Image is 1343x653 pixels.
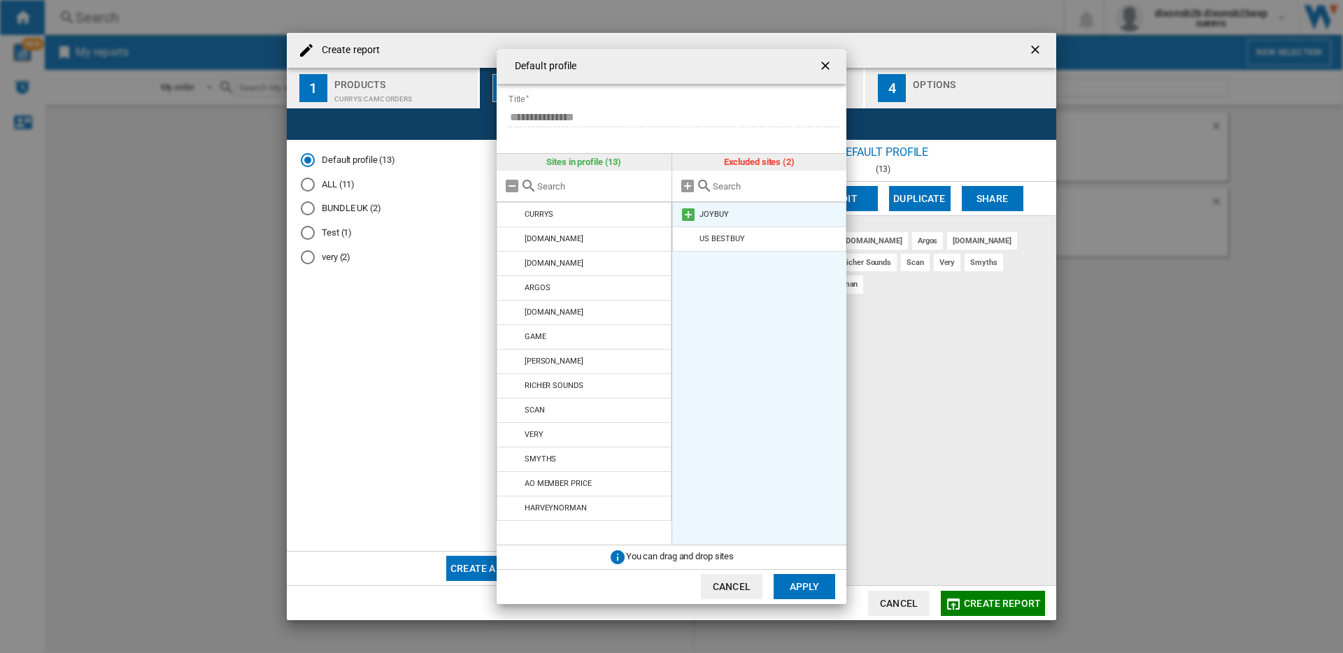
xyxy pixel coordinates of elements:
div: SCAN [525,406,545,415]
div: VERY [525,430,543,439]
div: RICHER SOUNDS [525,381,583,390]
div: SMYTHS [525,454,556,464]
input: Search [537,181,665,192]
button: Cancel [701,574,762,599]
h4: Default profile [508,59,577,73]
div: [DOMAIN_NAME] [525,308,583,317]
div: JOYBUY [699,210,728,219]
ng-md-icon: getI18NText('BUTTONS.CLOSE_DIALOG') [818,59,835,76]
div: [DOMAIN_NAME] [525,259,583,268]
div: [DOMAIN_NAME] [525,234,583,243]
div: AO MEMBER PRICE [525,479,592,488]
div: Sites in profile (13) [497,154,671,171]
md-icon: Add all [679,178,696,194]
div: HARVEYNORMAN [525,503,587,512]
div: US BESTBUY [699,234,744,243]
div: ARGOS [525,283,550,292]
div: [PERSON_NAME] [525,357,583,366]
div: GAME [525,332,546,341]
div: CURRYS [525,210,553,219]
div: Excluded sites (2) [672,154,847,171]
button: getI18NText('BUTTONS.CLOSE_DIALOG') [813,52,841,80]
md-icon: Remove all [504,178,520,194]
button: Apply [774,574,835,599]
span: You can drag and drop sites [626,551,734,561]
input: Search [713,181,840,192]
